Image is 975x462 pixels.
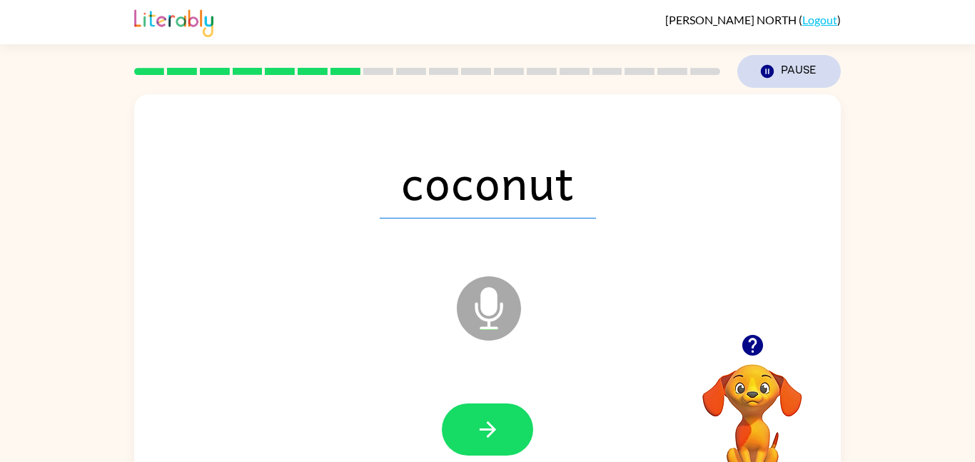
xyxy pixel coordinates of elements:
button: Pause [737,55,841,88]
a: Logout [802,13,837,26]
span: [PERSON_NAME] NORTH [665,13,799,26]
div: ( ) [665,13,841,26]
span: coconut [380,144,596,219]
img: Literably [134,6,213,37]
